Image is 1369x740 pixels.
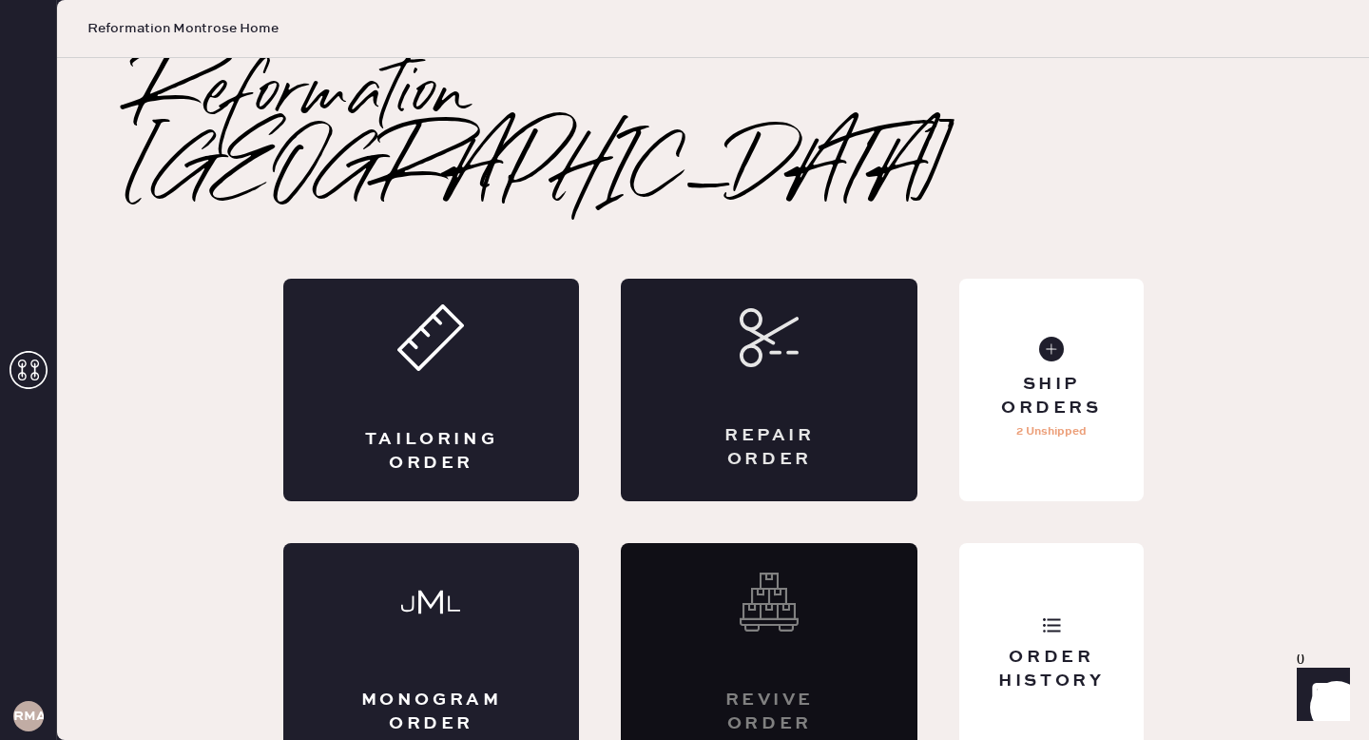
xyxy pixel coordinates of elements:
[1279,654,1360,736] iframe: Front Chat
[974,646,1128,693] div: Order History
[697,689,841,736] div: Revive order
[697,424,841,472] div: Repair Order
[1016,420,1087,443] p: 2 Unshipped
[359,428,504,476] div: Tailoring Order
[133,58,1293,210] h2: Reformation [GEOGRAPHIC_DATA]
[974,373,1128,420] div: Ship Orders
[359,689,504,736] div: Monogram Order
[87,19,279,38] span: Reformation Montrose Home
[13,710,44,723] h3: RMA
